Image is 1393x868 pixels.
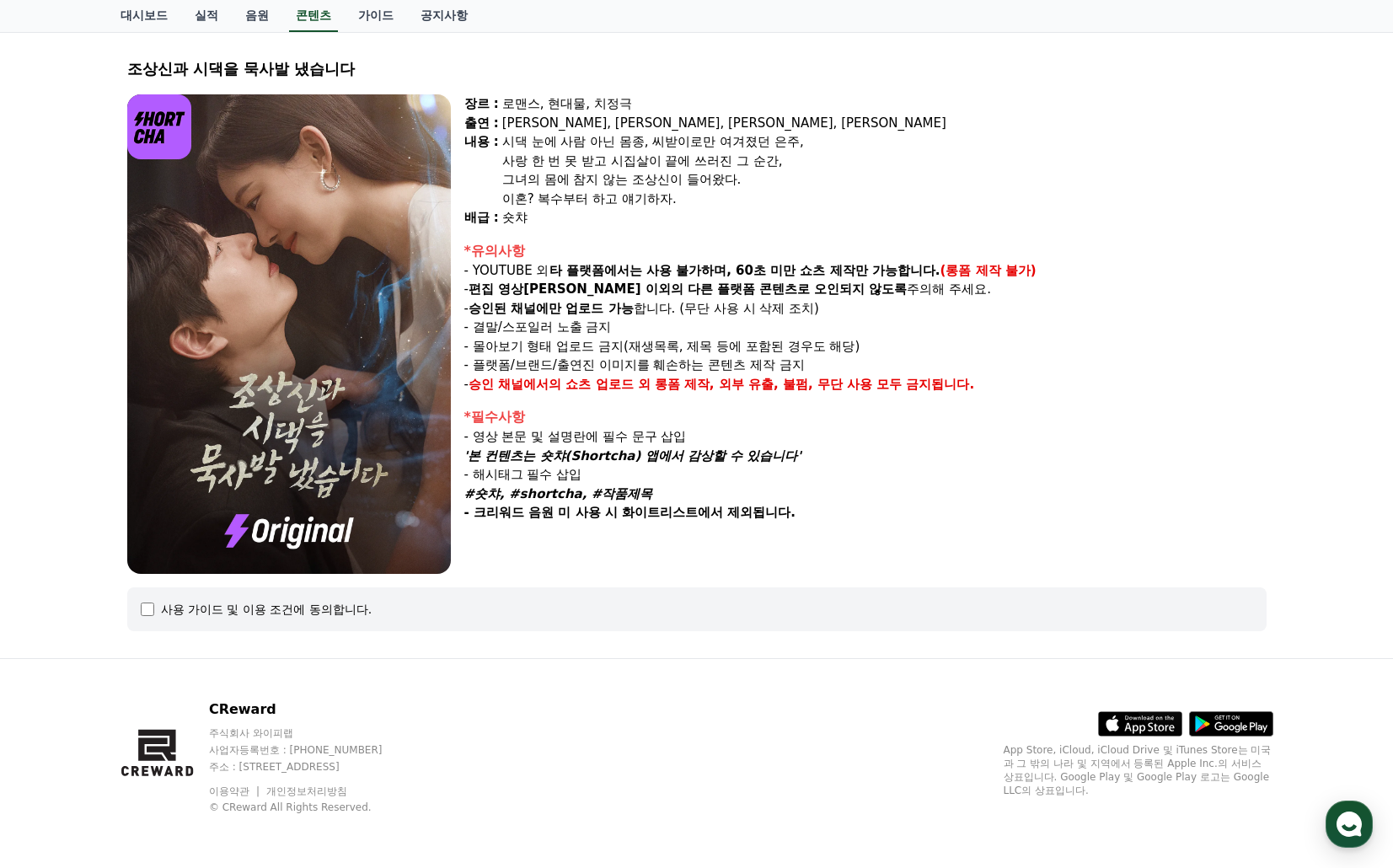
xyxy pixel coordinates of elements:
strong: 타 플랫폼에서는 사용 불가하며, 60초 미만 쇼츠 제작만 가능합니다. [549,263,940,278]
p: - 해시태그 필수 삽입 [464,465,1267,485]
strong: - 크리워드 음원 미 사용 시 화이트리스트에서 제외됩니다. [464,505,796,520]
div: 내용 : [464,132,499,208]
div: 조상신과 시댁을 묵사발 냈습니다 [127,57,1267,81]
p: - YOUTUBE 외 [464,261,1267,281]
div: *유의사항 [464,241,1267,261]
p: - 영상 본문 및 설명란에 필수 문구 삽입 [464,427,1267,447]
div: 사랑 한 번 못 받고 시집살이 끝에 쓰러진 그 순간, [502,152,1267,171]
strong: 롱폼 제작, 외부 유출, 불펌, 무단 사용 모두 금지됩니다. [655,377,975,392]
p: - 합니다. (무단 사용 시 삭제 조치) [464,299,1267,319]
a: 대화 [111,534,217,576]
a: 설정 [217,534,324,576]
div: 장르 : [464,94,499,114]
p: © CReward All Rights Reserved. [209,801,415,814]
p: 주소 : [STREET_ADDRESS] [209,760,415,774]
p: App Store, iCloud, iCloud Drive 및 iTunes Store는 미국과 그 밖의 나라 및 지역에서 등록된 Apple Inc.의 서비스 상표입니다. Goo... [1004,743,1273,797]
div: 로맨스, 현대물, 치정극 [502,94,1267,114]
strong: 승인 채널에서의 쇼츠 업로드 외 [469,377,651,392]
strong: 편집 영상[PERSON_NAME] 이외의 [469,281,683,297]
div: 배급 : [464,208,499,228]
em: '본 컨텐츠는 숏챠(Shortcha) 앱에서 감상할 수 있습니다' [464,448,801,463]
p: - [464,375,1267,394]
div: [PERSON_NAME], [PERSON_NAME], [PERSON_NAME], [PERSON_NAME] [502,114,1267,133]
p: - 플랫폼/브랜드/출연진 이미지를 훼손하는 콘텐츠 제작 금지 [464,356,1267,375]
span: 홈 [53,560,63,573]
span: 대화 [154,560,174,574]
strong: 승인된 채널에만 업로드 가능 [469,301,634,316]
div: 그녀의 몸에 참지 않는 조상신이 들어왔다. [502,170,1267,190]
strong: 다른 플랫폼 콘텐츠로 오인되지 않도록 [688,281,908,297]
div: 숏챠 [502,208,1267,228]
a: 홈 [5,534,111,576]
a: 이용약관 [209,785,262,797]
div: 사용 가이드 및 이용 조건에 동의합니다. [161,601,372,618]
p: - 몰아보기 형태 업로드 금지(재생목록, 제목 등에 포함된 경우도 해당) [464,337,1267,356]
div: *필수사항 [464,407,1267,427]
img: video [127,94,451,574]
strong: (롱폼 제작 불가) [940,263,1037,278]
a: 개인정보처리방침 [266,785,347,797]
p: CReward [209,699,415,720]
span: 설정 [260,560,281,573]
div: 출연 : [464,114,499,133]
p: 주식회사 와이피랩 [209,726,415,740]
em: #숏챠, #shortcha, #작품제목 [464,486,653,501]
p: 사업자등록번호 : [PHONE_NUMBER] [209,743,415,757]
p: - 주의해 주세요. [464,280,1267,299]
p: - 결말/스포일러 노출 금지 [464,318,1267,337]
div: 이혼? 복수부터 하고 얘기하자. [502,190,1267,209]
img: logo [127,94,192,159]
div: 시댁 눈에 사람 아닌 몸종, 씨받이로만 여겨졌던 은주, [502,132,1267,152]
